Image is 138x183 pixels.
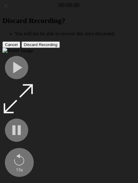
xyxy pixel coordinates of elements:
button: Cancel [2,41,20,48]
h2: Discard Recording? [2,17,136,25]
img: Poster Image [2,48,33,53]
button: Discard Recording [21,41,60,48]
li: You will not be able to recover this once discarded. [15,31,136,37]
a: 00:00:00 [59,2,79,9]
